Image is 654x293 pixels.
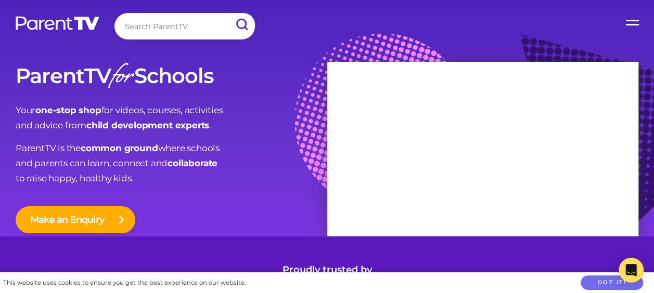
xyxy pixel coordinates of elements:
em: for [111,56,132,101]
input: Search ParentTV [114,13,255,39]
strong: one-stop shop [35,105,101,115]
strong: child development experts [86,120,209,130]
p: Your for videos, courses, activities and advice from . [16,103,327,133]
button: Got it! [581,275,643,290]
strong: common ground [81,143,158,153]
p: ParentTV is the where schools and parents can learn, connect and to raise happy, healthy kids. [16,141,327,186]
input: Submit [228,13,255,36]
div: Open Intercom Messenger [619,258,644,283]
strong: collaborate [168,158,217,168]
h4: Proudly trusted by [16,262,638,277]
button: Make an Enquiry [16,206,135,233]
h1: ParentTV Schools [16,64,327,87]
img: parenttv-logo-white.4c85aaf.svg [15,16,100,31]
div: This website uses cookies to ensure you get the best experience on our website. [3,277,246,288]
